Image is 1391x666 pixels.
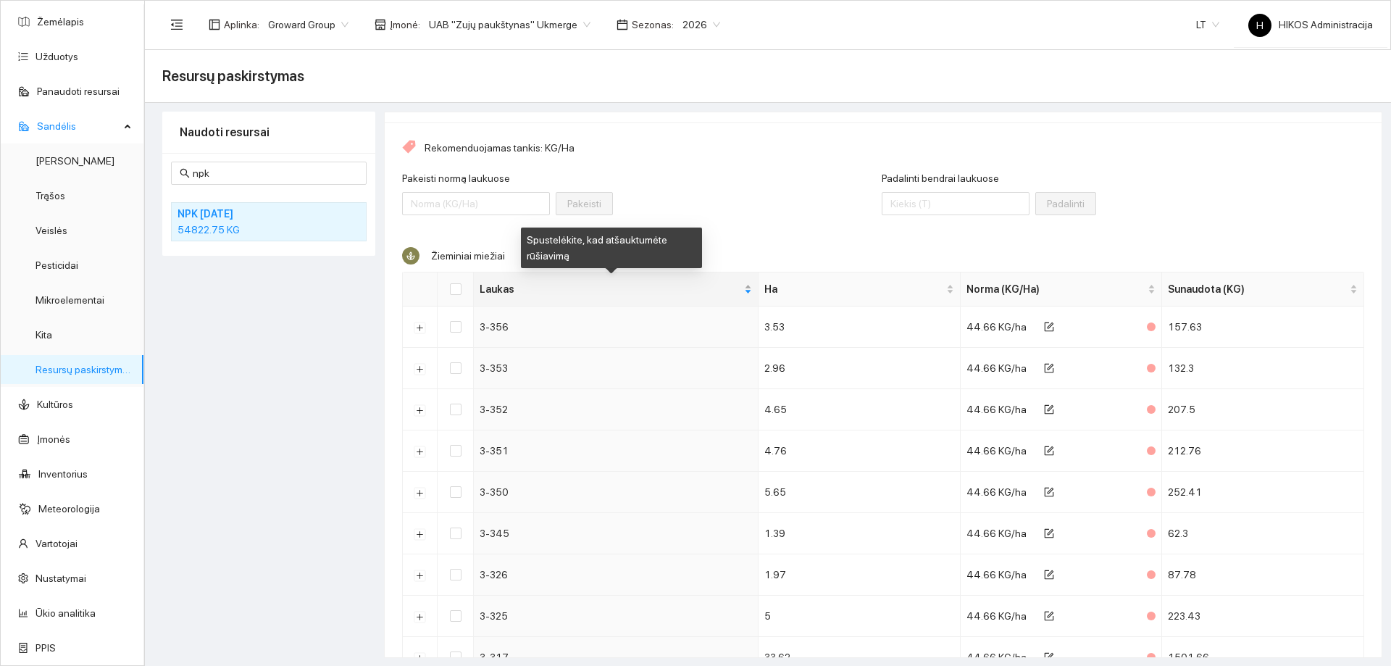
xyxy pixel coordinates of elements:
span: search [180,168,190,178]
span: menu-fold [170,18,183,31]
span: form [1044,487,1054,499]
span: form [1044,446,1054,457]
td: 1.39 [759,513,961,554]
td: 3-345 [474,513,759,554]
button: menu-fold [162,10,191,39]
a: Nustatymai [35,573,86,584]
button: Išskleisti [414,446,426,457]
td: 3.53 [759,307,961,348]
a: Trąšos [35,190,65,201]
td: 3-356 [474,307,759,348]
button: form [1032,439,1066,462]
span: form [1044,652,1054,664]
td: 2.96 [759,348,961,389]
td: 4.65 [759,389,961,430]
td: 5 [759,596,961,637]
td: 87.78 [1162,554,1364,596]
button: Išskleisti [414,528,426,540]
span: 2026 [682,14,720,36]
button: form [1032,480,1066,504]
button: Išskleisti [414,404,426,416]
a: Panaudoti resursai [37,86,120,97]
td: 207.5 [1162,389,1364,430]
span: 44.66 KG/ha [966,362,1027,374]
td: 3-353 [474,348,759,389]
span: Groward Group [268,14,348,36]
a: [PERSON_NAME] [35,155,114,167]
span: 44.66 KG/ha [966,528,1027,539]
input: Padalinti bendrai laukuose [882,192,1029,215]
a: Mikroelementai [35,294,104,306]
a: Kita [35,329,52,341]
th: this column's title is Ha,this column is sortable [759,272,961,307]
span: HIKOS Administracija [1248,19,1373,30]
td: 4.76 [759,430,961,472]
td: 62.3 [1162,513,1364,554]
td: 3-325 [474,596,759,637]
button: Išskleisti [414,570,426,581]
span: Sunaudota (KG) [1168,281,1347,297]
td: 1.97 [759,554,961,596]
span: 44.66 KG/ha [966,610,1027,622]
a: Pesticidai [35,259,78,271]
a: Resursų paskirstymas [35,364,133,375]
span: Sezonas : [632,17,674,33]
a: Kultūros [37,399,73,410]
div: Rekomenduojamas tankis: KG/Ha [402,140,1364,156]
label: Pakeisti normą laukuose [402,171,510,186]
label: Padalinti bendrai laukuose [882,171,999,186]
span: Resursų paskirstymas [162,64,304,88]
button: form [1032,398,1066,421]
span: Norma (KG/Ha) [966,281,1145,297]
a: Žemėlapis [37,16,84,28]
span: 44.66 KG/ha [966,445,1027,457]
td: 3-350 [474,472,759,513]
span: Įmonė : [390,17,420,33]
button: Padalinti [1035,192,1096,215]
span: form [1044,322,1054,333]
button: form [1032,563,1066,586]
a: Inventorius [38,468,88,480]
a: Veislės [35,225,67,236]
span: 44.66 KG/ha [966,569,1027,580]
button: Išskleisti [414,487,426,499]
span: form [1044,404,1054,416]
a: Ūkio analitika [35,607,96,619]
a: Užduotys [35,51,78,62]
span: H [1256,14,1263,37]
button: Išskleisti [414,322,426,333]
td: 132.3 [1162,348,1364,389]
td: 212.76 [1162,430,1364,472]
span: 44.66 KG/ha [966,486,1027,498]
td: 3-352 [474,389,759,430]
span: Laukas [480,281,741,297]
span: shop [375,19,386,30]
span: Žieminiai miežiai [431,250,505,262]
span: Aplinka : [224,17,259,33]
button: Išskleisti [414,652,426,664]
button: Pakeisti [556,192,613,215]
h4: NPK [DATE] [177,206,322,222]
th: this column's title is Sunaudota (KG),this column is sortable [1162,272,1364,307]
input: Pakeisti normą laukuose [402,192,550,215]
td: 3-351 [474,430,759,472]
span: UAB "Zujų paukštynas" Ukmerge [429,14,590,36]
td: 5.65 [759,472,961,513]
th: this column's title is Norma (KG/Ha),this column is sortable [961,272,1163,307]
span: Sandėlis [37,112,120,141]
span: tag [402,140,416,156]
span: layout [209,19,220,30]
a: Įmonės [37,433,70,445]
button: form [1032,315,1066,338]
button: form [1032,604,1066,628]
button: form [1032,522,1066,545]
div: 54822.75 KG [177,222,360,238]
div: Spustelėkite, kad atšauktumėte rūšiavimą [521,228,702,268]
td: 3-326 [474,554,759,596]
button: Išskleisti [414,611,426,623]
span: form [1044,363,1054,375]
span: 44.66 KG/ha [966,652,1027,663]
span: form [1044,570,1054,581]
div: Naudoti resursai [180,112,358,153]
span: form [1044,611,1054,623]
